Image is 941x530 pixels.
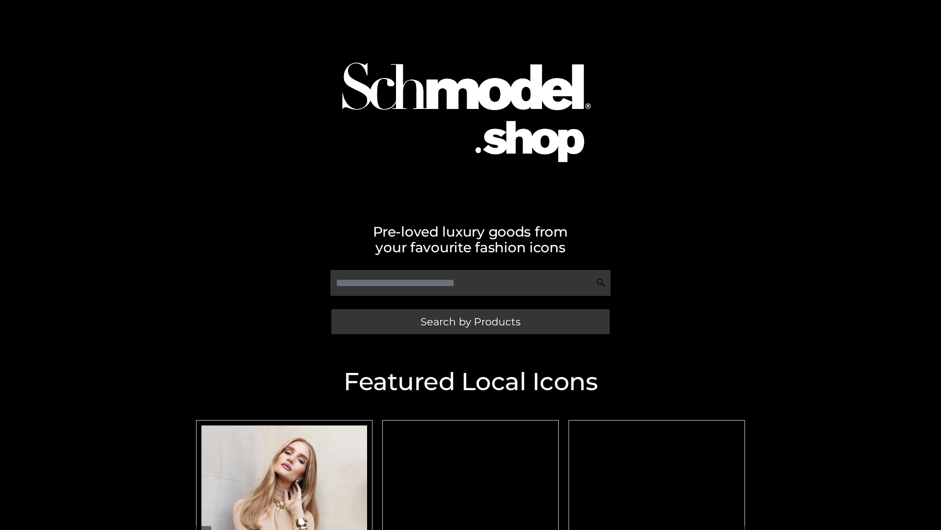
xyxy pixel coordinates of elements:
span: Search by Products [421,317,520,327]
a: Search by Products [331,309,610,334]
img: Search Icon [596,278,606,288]
h2: Pre-loved luxury goods from your favourite fashion icons [191,224,750,255]
h2: Featured Local Icons​ [191,370,750,394]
